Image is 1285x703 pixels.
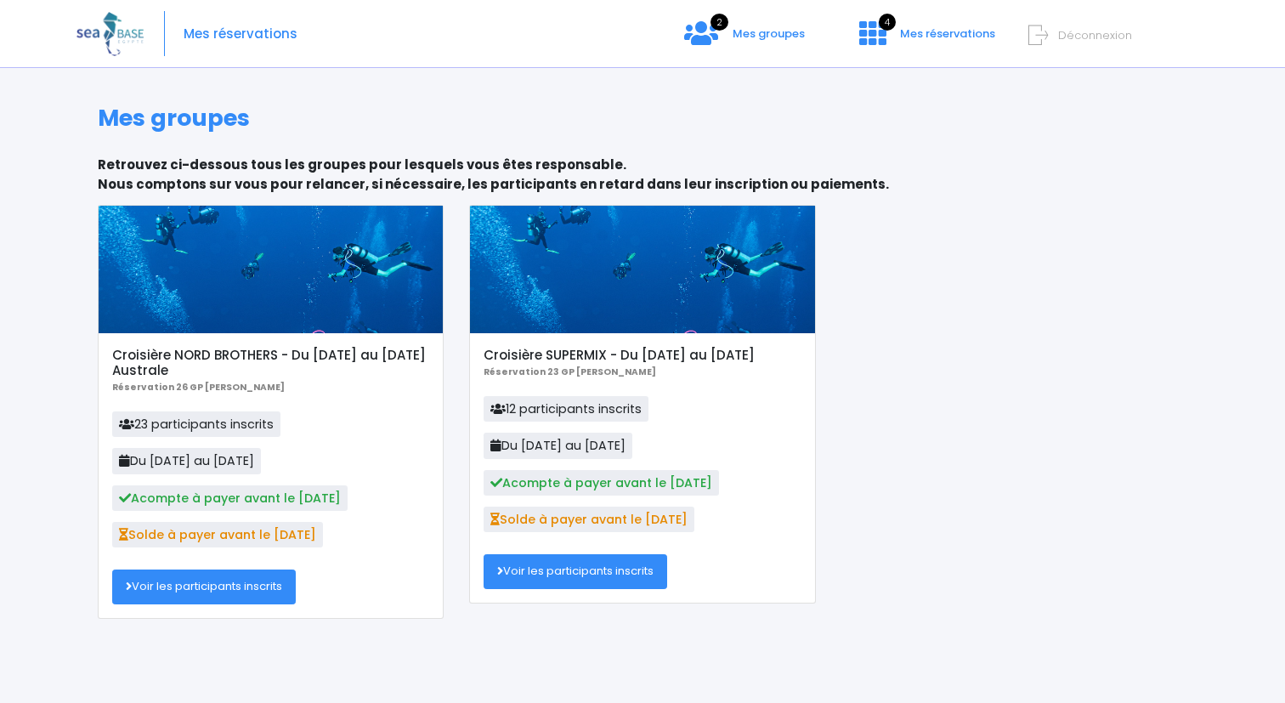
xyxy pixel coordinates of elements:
span: Acompte à payer avant le [DATE] [112,485,348,511]
span: Solde à payer avant le [DATE] [484,507,694,532]
span: Acompte à payer avant le [DATE] [484,470,719,496]
h1: Mes groupes [98,105,1188,132]
a: 4 Mes réservations [846,31,1005,48]
span: Mes réservations [900,26,995,42]
span: Du [DATE] au [DATE] [112,448,261,473]
span: Déconnexion [1058,27,1132,43]
span: Du [DATE] au [DATE] [484,433,632,458]
span: Mes groupes [733,26,805,42]
b: Réservation 23 GP [PERSON_NAME] [484,366,656,378]
b: Réservation 26 GP [PERSON_NAME] [112,381,285,394]
h5: Croisière NORD BROTHERS - Du [DATE] au [DATE] Australe [112,348,429,378]
span: Solde à payer avant le [DATE] [112,522,323,547]
a: Voir les participants inscrits [484,554,667,588]
a: Voir les participants inscrits [112,570,296,604]
span: 4 [879,14,896,31]
span: 12 participants inscrits [484,396,648,422]
h5: Croisière SUPERMIX - Du [DATE] au [DATE] [484,348,801,363]
span: 2 [710,14,728,31]
a: 2 Mes groupes [671,31,818,48]
span: 23 participants inscrits [112,411,280,437]
p: Retrouvez ci-dessous tous les groupes pour lesquels vous êtes responsable. Nous comptons sur vous... [98,156,1188,194]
